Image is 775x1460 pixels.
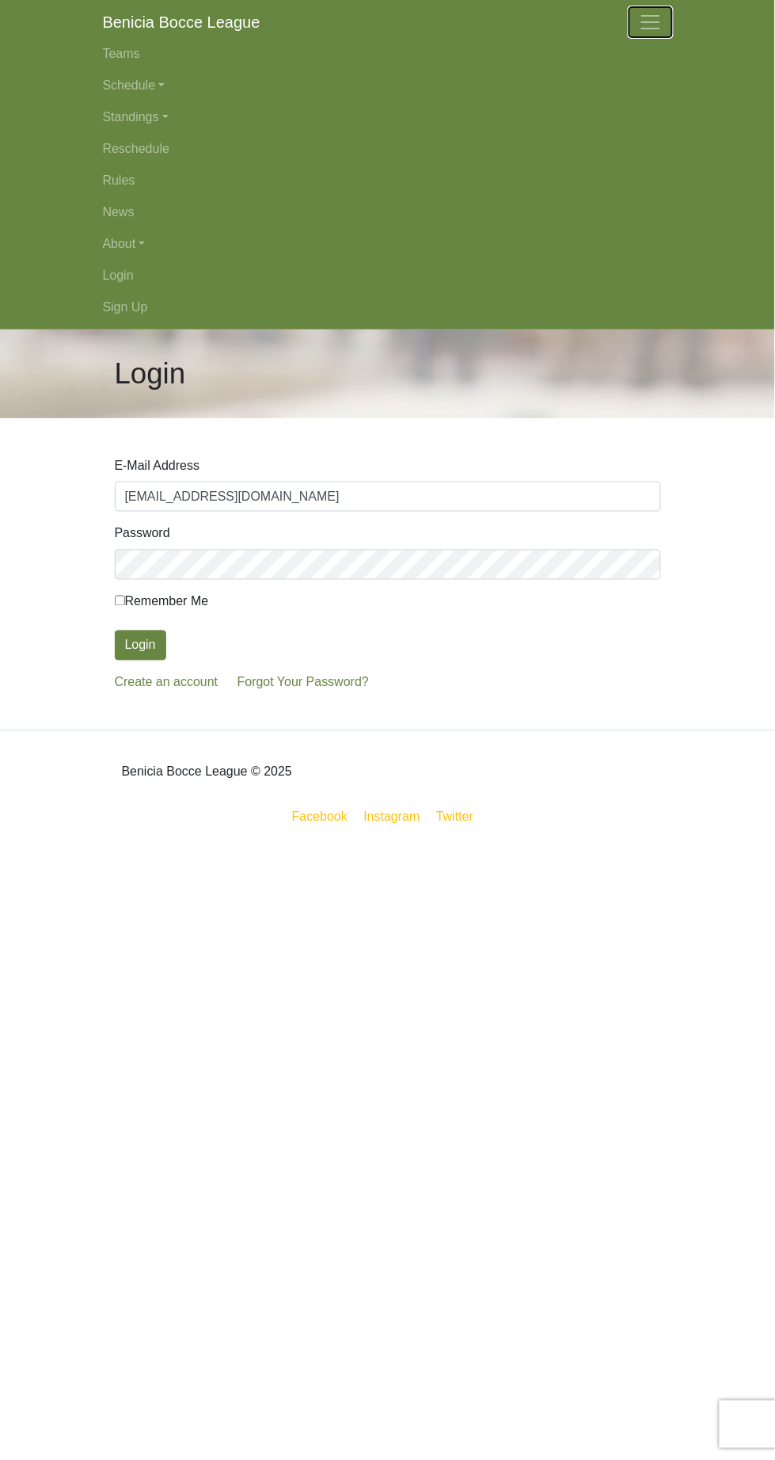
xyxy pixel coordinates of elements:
a: Twitter [433,807,486,827]
a: Create an account [115,676,218,689]
a: Standings [103,101,673,133]
a: About [103,228,673,260]
a: News [103,196,673,228]
a: Facebook [289,807,351,827]
a: Schedule [103,70,673,101]
button: Login [115,631,166,661]
a: Reschedule [103,133,673,165]
a: Sign Up [103,292,673,323]
a: Rules [103,165,673,196]
a: Teams [103,38,673,70]
div: Benicia Bocce League © 2025 [103,744,673,801]
label: E-Mail Address [115,456,200,475]
label: Remember Me [115,593,209,612]
label: Password [115,524,170,543]
a: Login [103,260,673,292]
a: Forgot Your Password? [237,676,369,689]
a: Instagram [361,807,424,827]
input: Remember Me [115,596,125,606]
a: Benicia Bocce League [103,6,260,38]
button: Toggle navigation [629,6,673,38]
h1: Login [115,356,186,391]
